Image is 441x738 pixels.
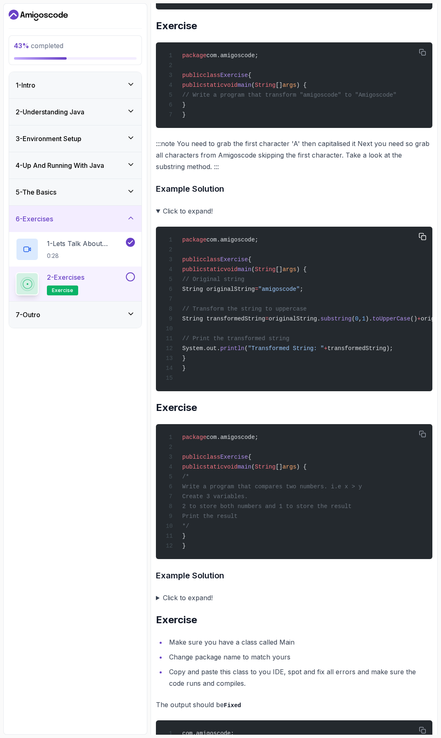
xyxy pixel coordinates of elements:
span: 2 to store both numbers and 1 to store the result [182,503,352,510]
span: ( [251,266,255,273]
h2: Exercise [156,19,432,32]
button: 6-Exercises [9,206,142,232]
summary: Click to expand! [156,205,432,217]
button: 1-Lets Talk About Exercises0:28 [16,238,135,261]
span: originalString. [269,316,320,322]
span: completed [14,42,63,50]
span: package [182,52,207,59]
summary: Click to expand! [156,592,432,603]
span: void [224,82,238,88]
span: ( [251,82,255,88]
span: [] [276,464,283,470]
h3: 6 - Exercises [16,214,53,224]
span: substring [320,316,352,322]
span: com.amigoscode; [207,52,258,59]
span: Write a program that compares two numbers. i.e x > y [182,483,362,490]
span: main [237,464,251,470]
p: 2 - Exercises [47,272,84,282]
span: Exercise [220,72,248,79]
span: String [255,82,275,88]
span: public [182,464,203,470]
li: Copy and paste this class to you IDE, spot and fix all errors and make sure the code runs and com... [167,666,432,689]
button: 5-The Basics [9,179,142,205]
span: main [237,266,251,273]
span: com.amigoscode; [207,237,258,243]
span: String originalString [182,286,255,292]
h3: 5 - The Basics [16,187,56,197]
span: public [182,82,203,88]
span: public [182,256,203,263]
h3: Example Solution [156,182,432,195]
span: main [237,82,251,88]
span: [] [276,82,283,88]
h3: Example Solution [156,569,432,582]
span: ) { [296,464,306,470]
h3: 7 - Outro [16,310,40,320]
span: + [324,345,327,352]
p: The output should be [156,699,432,711]
span: Print the result [182,513,237,520]
span: package [182,434,207,441]
li: Change package name to match yours [167,651,432,663]
span: args [283,266,297,273]
span: // Transform the string to uppercase [182,306,306,312]
p: 1 - Lets Talk About Exercises [47,239,124,248]
span: class [203,454,220,460]
span: , [359,316,362,322]
button: 7-Outro [9,302,142,328]
span: ). [365,316,372,322]
span: static [203,266,223,273]
span: ) { [296,266,306,273]
span: // Write a program that transform "amigoscode" to "Amigoscode" [182,92,397,98]
span: } [182,355,186,362]
h3: 1 - Intro [16,80,35,90]
span: public [182,266,203,273]
span: public [182,454,203,460]
span: // Original string [182,276,244,283]
p: :::note You need to grab the first character 'A' then capitalised it Next you need so grab all ch... [156,138,432,172]
span: ( [244,345,248,352]
span: void [224,266,238,273]
h2: Exercise [156,401,432,414]
span: "Transformed String: " [248,345,324,352]
span: ( [352,316,355,322]
span: // Print the transformed string [182,335,289,342]
h2: Exercise [156,613,432,627]
span: class [203,72,220,79]
span: { [248,454,251,460]
span: } [182,365,186,371]
span: args [283,82,297,88]
span: void [224,464,238,470]
span: args [283,464,297,470]
span: Exercise [220,454,248,460]
span: Exercise [220,256,248,263]
span: { [248,256,251,263]
span: package [182,237,207,243]
span: String [255,464,275,470]
span: "amigoscode" [258,286,300,292]
button: 3-Environment Setup [9,125,142,152]
button: 1-Intro [9,72,142,98]
span: = [255,286,258,292]
span: 0 [355,316,358,322]
span: exercise [52,287,73,294]
span: } [182,533,186,539]
span: } [182,111,186,118]
span: () [411,316,418,322]
span: ) { [296,82,306,88]
p: 0:28 [47,252,124,260]
span: + [417,316,420,322]
li: Make sure you have a class called Main [167,636,432,648]
span: { [248,72,251,79]
span: [] [276,266,283,273]
span: class [203,256,220,263]
span: = [265,316,269,322]
span: } [182,543,186,549]
button: 2-Understanding Java [9,99,142,125]
a: Dashboard [9,9,68,22]
span: static [203,82,223,88]
span: String transformedString [182,316,265,322]
button: 4-Up And Running With Java [9,152,142,179]
span: } [182,102,186,108]
span: String [255,266,275,273]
